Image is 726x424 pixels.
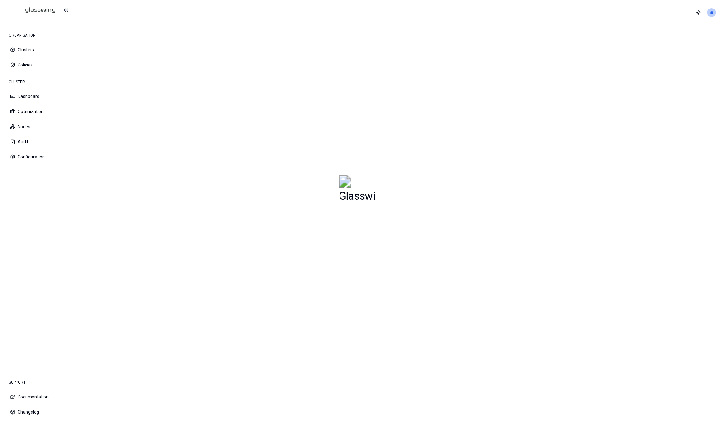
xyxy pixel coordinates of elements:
button: Audit [5,135,71,149]
button: Policies [5,58,71,72]
img: GlassWing [9,3,58,18]
button: Nodes [5,120,71,134]
div: CLUSTER [5,76,71,88]
div: ORGANISATION [5,29,71,42]
button: Clusters [5,43,71,57]
div: SUPPORT [5,376,71,389]
button: Documentation [5,390,71,404]
button: Changelog [5,405,71,419]
button: Dashboard [5,89,71,103]
button: Configuration [5,150,71,164]
button: Optimization [5,105,71,118]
